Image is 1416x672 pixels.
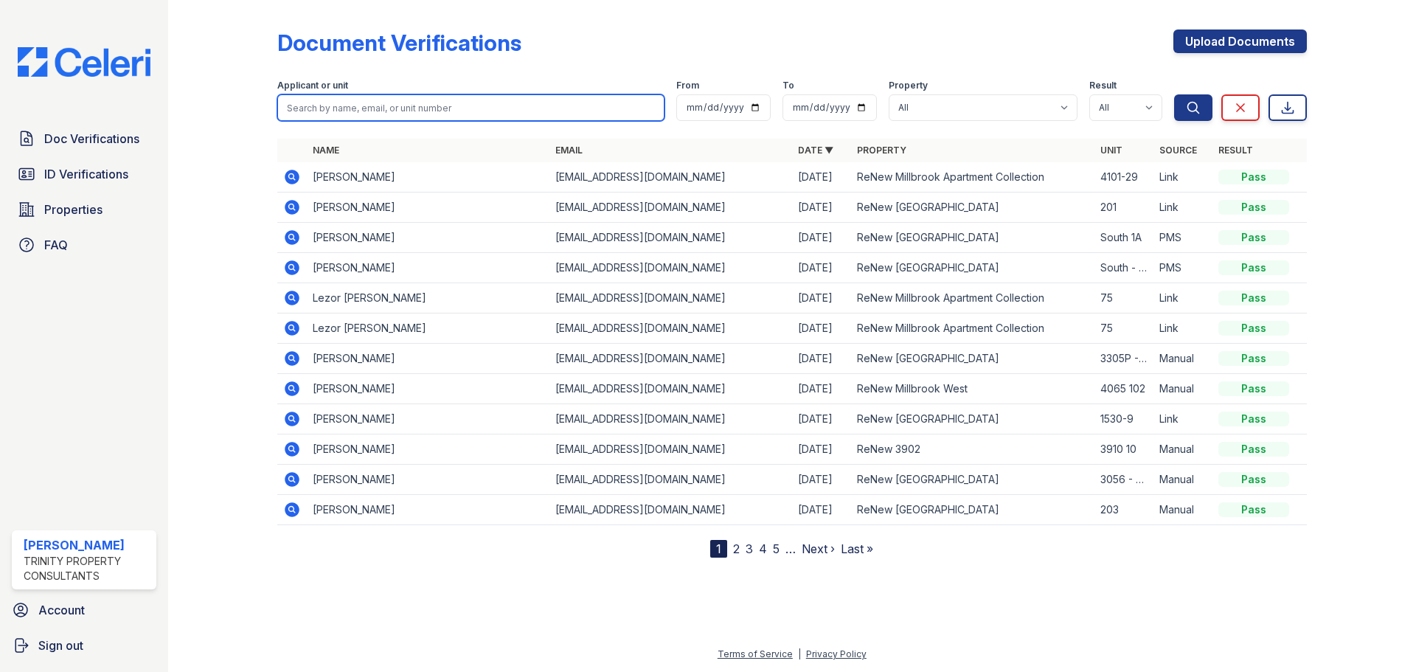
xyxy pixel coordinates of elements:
[1153,434,1212,465] td: Manual
[1218,321,1289,336] div: Pass
[792,253,851,283] td: [DATE]
[1094,193,1153,223] td: 201
[773,541,780,556] a: 5
[307,404,549,434] td: [PERSON_NAME]
[1094,162,1153,193] td: 4101-29
[1218,442,1289,457] div: Pass
[718,648,793,659] a: Terms of Service
[851,283,1094,314] td: ReNew Millbrook Apartment Collection
[307,465,549,495] td: [PERSON_NAME]
[1218,502,1289,517] div: Pass
[313,145,339,156] a: Name
[1218,472,1289,487] div: Pass
[12,195,156,224] a: Properties
[277,94,664,121] input: Search by name, email, or unit number
[1153,283,1212,314] td: Link
[6,631,162,660] a: Sign out
[307,193,549,223] td: [PERSON_NAME]
[549,253,792,283] td: [EMAIL_ADDRESS][DOMAIN_NAME]
[44,130,139,148] span: Doc Verifications
[1153,374,1212,404] td: Manual
[1094,253,1153,283] td: South - 1A
[549,162,792,193] td: [EMAIL_ADDRESS][DOMAIN_NAME]
[44,236,68,254] span: FAQ
[782,80,794,91] label: To
[1094,404,1153,434] td: 1530-9
[1153,465,1212,495] td: Manual
[851,495,1094,525] td: ReNew [GEOGRAPHIC_DATA]
[549,404,792,434] td: [EMAIL_ADDRESS][DOMAIN_NAME]
[841,541,873,556] a: Last »
[1094,465,1153,495] td: 3056 - 301
[1094,495,1153,525] td: 203
[307,434,549,465] td: [PERSON_NAME]
[798,145,833,156] a: Date ▼
[1094,344,1153,374] td: 3305P - 301
[1218,291,1289,305] div: Pass
[851,344,1094,374] td: ReNew [GEOGRAPHIC_DATA]
[44,165,128,183] span: ID Verifications
[307,283,549,314] td: Lezor [PERSON_NAME]
[1218,145,1253,156] a: Result
[792,223,851,253] td: [DATE]
[6,595,162,625] a: Account
[277,30,521,56] div: Document Verifications
[549,223,792,253] td: [EMAIL_ADDRESS][DOMAIN_NAME]
[1218,170,1289,184] div: Pass
[1173,30,1307,53] a: Upload Documents
[792,283,851,314] td: [DATE]
[24,554,150,583] div: Trinity Property Consultants
[710,540,727,558] div: 1
[1100,145,1122,156] a: Unit
[549,495,792,525] td: [EMAIL_ADDRESS][DOMAIN_NAME]
[1218,200,1289,215] div: Pass
[1218,230,1289,245] div: Pass
[851,314,1094,344] td: ReNew Millbrook Apartment Collection
[1153,162,1212,193] td: Link
[1153,223,1212,253] td: PMS
[12,124,156,153] a: Doc Verifications
[1094,314,1153,344] td: 75
[889,80,928,91] label: Property
[549,465,792,495] td: [EMAIL_ADDRESS][DOMAIN_NAME]
[1153,193,1212,223] td: Link
[307,374,549,404] td: [PERSON_NAME]
[1153,404,1212,434] td: Link
[802,541,835,556] a: Next ›
[1094,374,1153,404] td: 4065 102
[792,404,851,434] td: [DATE]
[792,374,851,404] td: [DATE]
[44,201,103,218] span: Properties
[12,230,156,260] a: FAQ
[549,283,792,314] td: [EMAIL_ADDRESS][DOMAIN_NAME]
[792,344,851,374] td: [DATE]
[792,314,851,344] td: [DATE]
[277,80,348,91] label: Applicant or unit
[12,159,156,189] a: ID Verifications
[38,601,85,619] span: Account
[851,374,1094,404] td: ReNew Millbrook West
[307,314,549,344] td: Lezor [PERSON_NAME]
[851,253,1094,283] td: ReNew [GEOGRAPHIC_DATA]
[798,648,801,659] div: |
[806,648,867,659] a: Privacy Policy
[1218,351,1289,366] div: Pass
[549,344,792,374] td: [EMAIL_ADDRESS][DOMAIN_NAME]
[307,223,549,253] td: [PERSON_NAME]
[1094,283,1153,314] td: 75
[1094,223,1153,253] td: South 1A
[792,193,851,223] td: [DATE]
[549,314,792,344] td: [EMAIL_ADDRESS][DOMAIN_NAME]
[307,344,549,374] td: [PERSON_NAME]
[851,162,1094,193] td: ReNew Millbrook Apartment Collection
[792,465,851,495] td: [DATE]
[1153,495,1212,525] td: Manual
[307,495,549,525] td: [PERSON_NAME]
[792,434,851,465] td: [DATE]
[759,541,767,556] a: 4
[1153,314,1212,344] td: Link
[1218,381,1289,396] div: Pass
[1218,412,1289,426] div: Pass
[676,80,699,91] label: From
